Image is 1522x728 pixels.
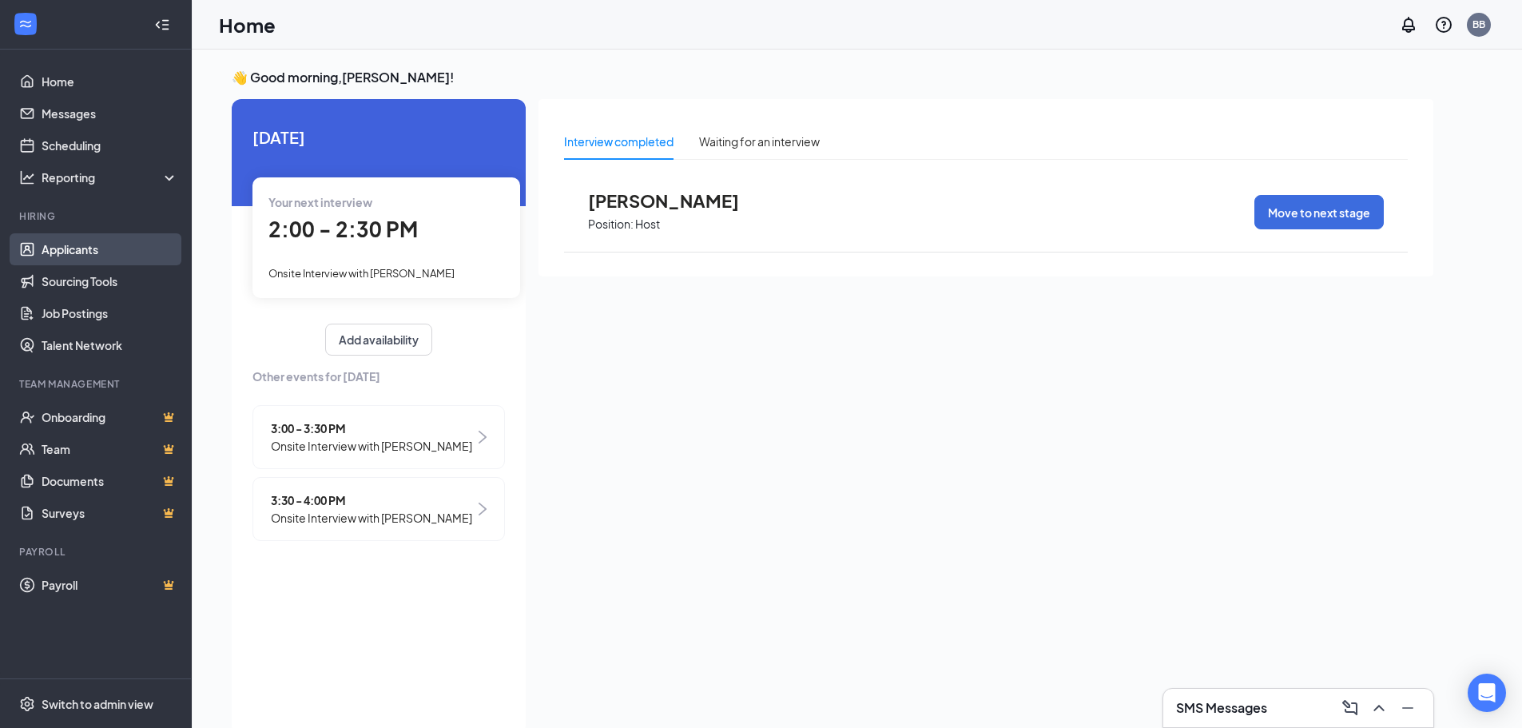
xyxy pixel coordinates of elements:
svg: Minimize [1398,698,1417,718]
svg: Settings [19,696,35,712]
span: Other events for [DATE] [252,368,505,385]
div: Open Intercom Messenger [1468,674,1506,712]
svg: ChevronUp [1369,698,1389,718]
span: Your next interview [268,195,372,209]
a: Applicants [42,233,178,265]
span: 3:00 - 3:30 PM [271,420,472,437]
a: PayrollCrown [42,569,178,601]
a: SurveysCrown [42,497,178,529]
div: Waiting for an interview [699,133,820,150]
button: ChevronUp [1366,695,1392,721]
a: DocumentsCrown [42,465,178,497]
h1: Home [219,11,276,38]
span: 3:30 - 4:00 PM [271,491,472,509]
button: ComposeMessage [1337,695,1363,721]
a: Job Postings [42,297,178,329]
button: Add availability [325,324,432,356]
a: Sourcing Tools [42,265,178,297]
span: Onsite Interview with [PERSON_NAME] [271,437,472,455]
svg: ComposeMessage [1341,698,1360,718]
span: Onsite Interview with [PERSON_NAME] [268,267,455,280]
svg: Collapse [154,17,170,33]
div: BB [1472,18,1485,31]
span: 2:00 - 2:30 PM [268,216,418,242]
span: [DATE] [252,125,505,149]
p: Position: [588,217,634,232]
div: Switch to admin view [42,696,153,712]
span: [PERSON_NAME] [588,190,764,211]
a: TeamCrown [42,433,178,465]
a: Scheduling [42,129,178,161]
div: Hiring [19,209,175,223]
svg: Analysis [19,169,35,185]
svg: QuestionInfo [1434,15,1453,34]
a: Home [42,66,178,97]
div: Interview completed [564,133,674,150]
a: OnboardingCrown [42,401,178,433]
p: Host [635,217,660,232]
button: Minimize [1395,695,1421,721]
div: Reporting [42,169,179,185]
svg: WorkstreamLogo [18,16,34,32]
div: Payroll [19,545,175,559]
h3: SMS Messages [1176,699,1267,717]
button: Move to next stage [1254,195,1384,229]
div: Team Management [19,377,175,391]
span: Onsite Interview with [PERSON_NAME] [271,509,472,527]
a: Talent Network [42,329,178,361]
h3: 👋 Good morning, [PERSON_NAME] ! [232,69,1433,86]
svg: Notifications [1399,15,1418,34]
a: Messages [42,97,178,129]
